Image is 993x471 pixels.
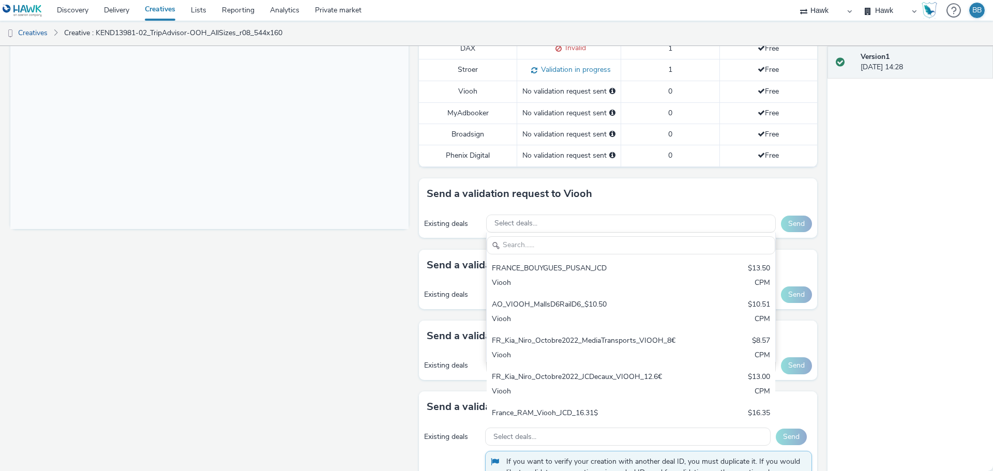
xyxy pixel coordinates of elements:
td: DAX [419,38,517,59]
div: $13.00 [748,372,770,384]
div: No validation request sent [522,129,615,140]
div: Please select a deal below and click on Send to send a validation request to Viooh. [609,86,615,97]
div: No validation request sent [522,108,615,118]
span: 1 [668,65,672,74]
button: Send [781,286,812,303]
div: CPM [755,350,770,362]
a: Creative : KEND13981-02_TripAdvisor-OOH_AllSizes_r08_544x160 [59,21,288,45]
img: Advertisement preview [112,32,286,129]
img: Hawk Academy [922,2,937,19]
span: Validation in progress [537,65,611,74]
span: Free [758,129,779,139]
span: Free [758,65,779,74]
div: CPM [755,386,770,398]
div: Viooh [492,350,675,362]
div: Viooh [492,278,675,290]
span: 0 [668,129,672,139]
div: Viooh [492,422,675,434]
div: FR_Kia_Niro_Octobre2022_MediaTransports_VIOOH_8€ [492,336,675,347]
a: Hawk Academy [922,2,941,19]
div: Please select a deal below and click on Send to send a validation request to Broadsign. [609,129,615,140]
span: Free [758,86,779,96]
span: 0 [668,150,672,160]
td: Broadsign [419,124,517,145]
div: CPM [755,314,770,326]
div: France_RAM_Viooh_JCD_16.31$ [492,408,675,420]
div: $8.57 [752,336,770,347]
span: Select deals... [494,219,537,228]
span: Invalid [562,43,586,53]
div: $10.51 [748,299,770,311]
td: Viooh [419,81,517,102]
span: 0 [668,86,672,96]
div: AO_VIOOH_MallsD6RailD6_$10.50 [492,299,675,311]
span: Free [758,108,779,118]
button: Send [781,357,812,374]
button: Send [781,216,812,232]
span: Free [758,150,779,160]
div: Viooh [492,314,675,326]
h3: Send a validation request to MyAdbooker [427,328,626,344]
div: Existing deals [424,432,480,442]
h3: Send a validation request to Broadsign [427,257,613,273]
button: Send [776,429,807,445]
span: Select deals... [493,433,536,442]
div: Existing deals [424,360,481,371]
span: 1 [668,43,672,53]
div: $16.35 [748,408,770,420]
div: FRANCE_BOUYGUES_PUSAN_JCD [492,263,675,275]
h3: Send a validation request to Viooh [427,186,592,202]
strong: Version 1 [861,52,890,62]
div: [DATE] 14:28 [861,52,985,73]
img: dooh [5,28,16,39]
div: $13.50 [748,263,770,275]
input: Search...... [487,236,775,254]
td: MyAdbooker [419,102,517,124]
div: Existing deals [424,290,481,300]
td: Stroer [419,59,517,81]
div: Viooh [492,386,675,398]
div: BB [972,3,982,18]
div: CPM [755,422,770,434]
div: Existing deals [424,219,481,229]
img: undefined Logo [3,4,42,17]
span: Free [758,43,779,53]
div: CPM [755,278,770,290]
div: No validation request sent [522,86,615,97]
div: Please select a deal below and click on Send to send a validation request to MyAdbooker. [609,108,615,118]
div: No validation request sent [522,150,615,161]
td: Phenix Digital [419,145,517,166]
span: 0 [668,108,672,118]
h3: Send a validation request to Phenix Digital [427,399,630,415]
div: Please select a deal below and click on Send to send a validation request to Phenix Digital. [609,150,615,161]
div: FR_Kia_Niro_Octobre2022_JCDecaux_VIOOH_12.6€ [492,372,675,384]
